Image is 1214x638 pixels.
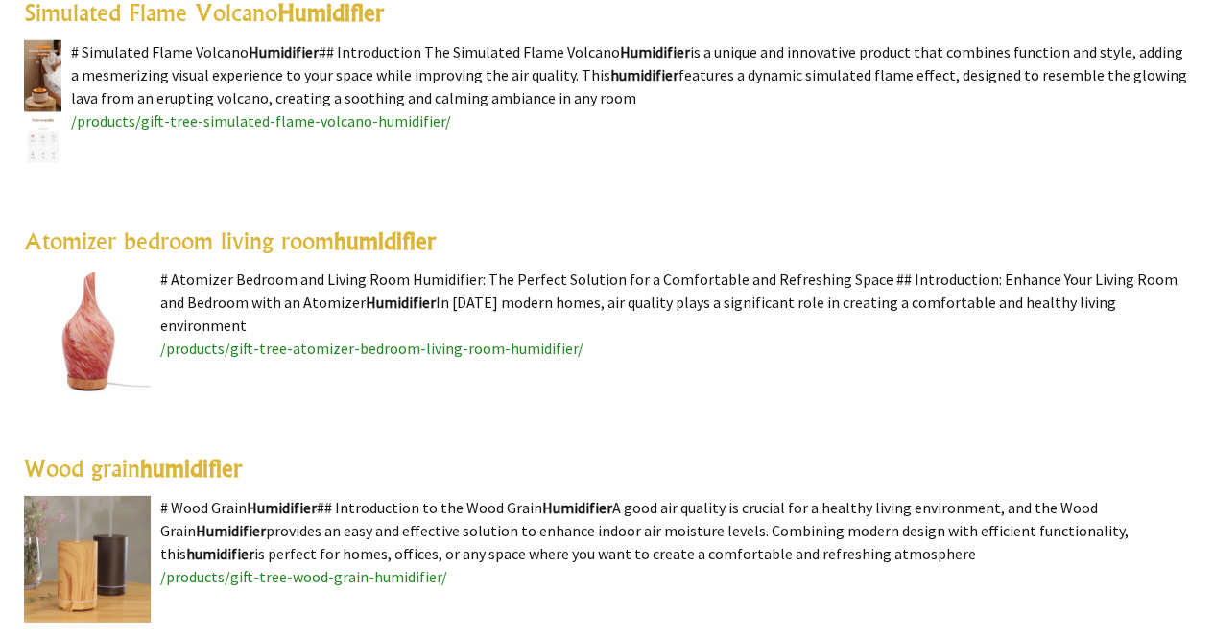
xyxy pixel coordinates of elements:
highlight: Humidifier [249,42,319,61]
highlight: Humidifier [196,521,266,540]
highlight: humidifier [186,544,254,563]
img: Simulated Flame Volcano Humidifier [24,40,61,167]
highlight: Humidifier [247,498,317,517]
highlight: humidifier [140,454,242,483]
highlight: humidifier [334,226,436,255]
highlight: Humidifier [366,293,436,312]
highlight: Humidifier [620,42,690,61]
highlight: Humidifier [542,498,612,517]
a: /products/gift-tree-simulated-flame-volcano-humidifier/ [71,111,451,130]
a: /products/gift-tree-wood-grain-humidifier/ [160,567,447,586]
a: Wood grainhumidifier [24,454,242,483]
img: Wood grain humidifier [24,496,151,623]
highlight: humidifier [610,65,678,84]
a: /products/gift-tree-atomizer-bedroom-living-room-humidifier/ [160,339,583,358]
a: Atomizer bedroom living roomhumidifier [24,226,436,255]
img: Atomizer bedroom living room humidifier [24,268,151,394]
